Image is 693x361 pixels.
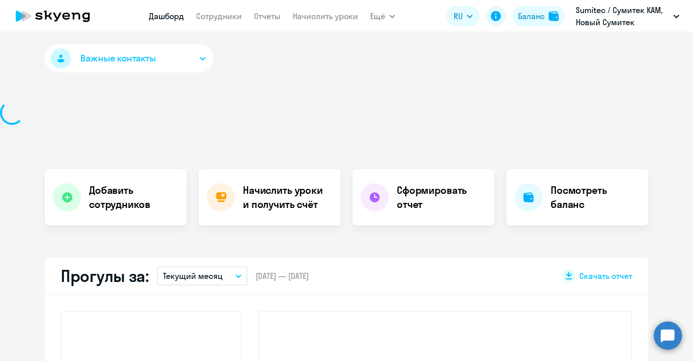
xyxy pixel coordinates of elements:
a: Отчеты [254,11,281,21]
h2: Прогулы за: [61,266,149,286]
span: [DATE] — [DATE] [255,270,309,281]
span: Ещё [370,10,385,22]
a: Сотрудники [196,11,242,21]
h4: Добавить сотрудников [89,183,179,211]
span: Важные контакты [80,52,156,65]
p: Sumitec / Сумитек KAM, Новый Сумитек предоплата [576,4,669,28]
button: Текущий месяц [157,266,247,285]
button: Ещё [370,6,395,26]
h4: Сформировать отчет [397,183,486,211]
p: Текущий месяц [163,270,223,282]
h4: Посмотреть баланс [551,183,640,211]
button: Балансbalance [512,6,565,26]
h4: Начислить уроки и получить счёт [243,183,330,211]
span: RU [454,10,463,22]
button: Важные контакты [45,44,214,73]
a: Дашборд [149,11,184,21]
button: Sumitec / Сумитек KAM, Новый Сумитек предоплата [571,4,684,28]
div: Баланс [518,10,545,22]
a: Начислить уроки [293,11,358,21]
img: balance [549,11,559,21]
button: RU [447,6,480,26]
span: Скачать отчет [579,270,632,281]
